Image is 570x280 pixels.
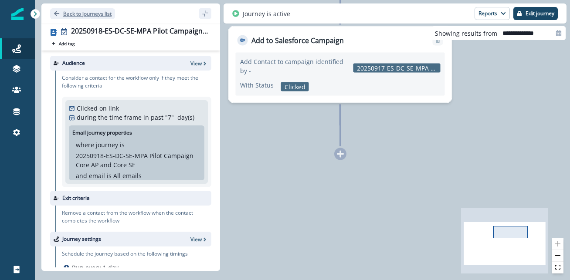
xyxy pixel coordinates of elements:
[11,8,24,20] img: Inflection
[50,8,115,19] button: Go back
[62,209,211,225] p: Remove a contact from the workflow when the contact completes the workflow
[76,151,197,169] p: 20250918-ES-DC-SE-MPA Pilot Campaign Core AP and Core SE
[243,9,290,18] p: Journey is active
[199,8,211,19] button: sidebar collapse toggle
[240,81,278,90] p: With Status -
[190,236,202,243] p: View
[62,59,85,67] p: Audience
[77,104,119,113] p: Clicked on link
[177,113,194,122] p: day(s)
[62,194,90,202] p: Exit criteria
[77,113,142,122] p: during the time frame
[281,82,309,91] p: Clicked
[475,7,510,20] button: Reports
[552,250,563,262] button: zoom out
[62,74,211,90] p: Consider a contact for the workflow only if they meet the following criteria
[72,263,119,272] p: Run every 1 day
[59,41,75,46] p: Add tag
[435,29,497,38] p: Showing results from
[228,26,452,103] div: Add to Salesforce CampaignRemoveAdd Contact to campaign identified by -20250917-ES-DC-SE-MPA Pilo...
[71,27,208,37] div: 20250918-ES-DC-SE-MPA Pilot Campaign Core AP and Core SE/SUCCESS: CLICKED
[63,10,112,17] p: Back to journeys list
[190,60,208,67] button: View
[76,140,118,149] p: where journey
[190,236,208,243] button: View
[76,171,105,180] p: and email
[120,140,125,149] p: is
[107,171,112,180] p: is
[72,129,132,137] p: Email journey properties
[552,262,563,273] button: fit view
[62,235,101,243] p: Journey settings
[165,113,174,122] p: " 7 "
[513,7,558,20] button: Edit journey
[353,63,441,72] p: 20250917-ES-DC-SE-MPA Pilot Campaign Core AP and Core SE
[62,250,188,258] p: Schedule the journey based on the following timings
[50,40,76,47] button: Add tag
[526,10,554,17] p: Edit journey
[340,105,341,146] g: Edge from 4318a7a9-538d-43d4-ba1f-6b264f2ca2e6 to node-add-under-35cdaa4f-6ad5-4c37-bee9-95ec063c...
[143,113,163,122] p: in past
[251,35,344,46] p: Add to Salesforce Campaign
[113,171,142,180] p: All emails
[240,57,350,75] p: Add Contact to campaign identified by -
[190,60,202,67] p: View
